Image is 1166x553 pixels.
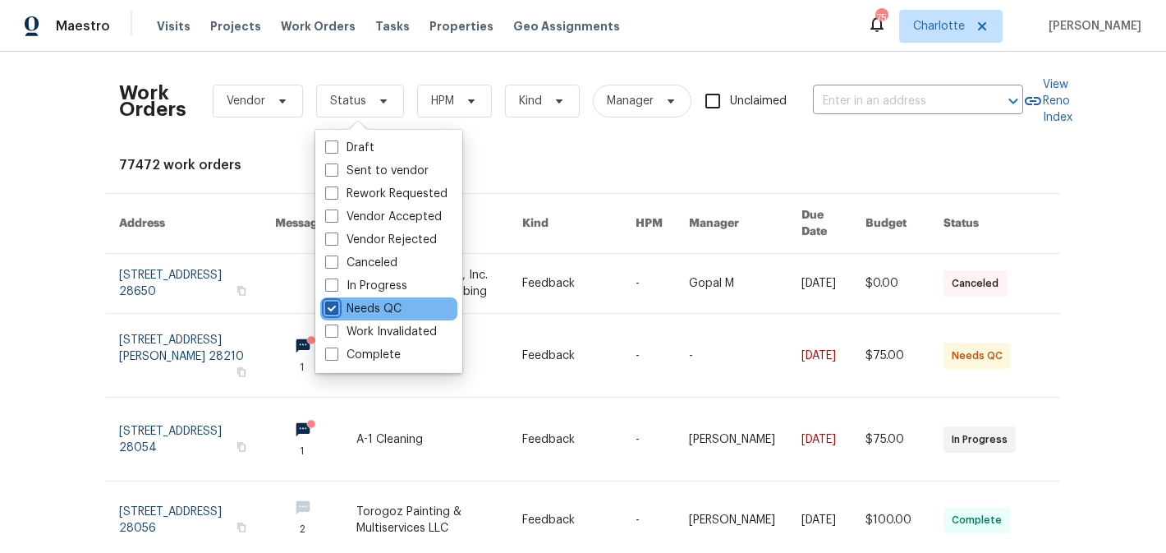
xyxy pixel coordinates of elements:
h2: Work Orders [119,85,186,118]
button: Open [1002,90,1025,113]
button: Copy Address [234,365,249,380]
span: Tasks [375,21,410,32]
div: 75 [875,10,887,26]
td: Gopal M [676,254,788,314]
label: Vendor Accepted [325,209,442,225]
td: - [622,254,676,314]
span: Visits [157,18,191,35]
label: Draft [325,140,374,156]
label: Complete [325,347,401,363]
span: Work Orders [281,18,356,35]
span: Unclaimed [730,93,787,110]
div: 77472 work orders [119,157,1047,173]
span: Properties [429,18,493,35]
th: Kind [509,194,622,254]
label: Needs QC [325,301,402,317]
label: In Progress [325,278,407,294]
span: Kind [519,93,542,109]
span: Geo Assignments [513,18,620,35]
td: A-1 Cleaning [343,398,509,482]
input: Enter in an address [813,89,977,114]
th: Messages [262,194,343,254]
label: Rework Requested [325,186,448,202]
td: - [622,398,676,482]
td: [PERSON_NAME] [676,398,788,482]
td: Feedback [509,314,622,398]
th: Manager [676,194,788,254]
button: Copy Address [234,520,249,535]
td: Feedback [509,398,622,482]
label: Canceled [325,255,397,271]
th: Address [106,194,262,254]
th: Budget [852,194,930,254]
a: View Reno Index [1023,76,1072,126]
label: Sent to vendor [325,163,429,179]
span: [PERSON_NAME] [1042,18,1141,35]
span: Maestro [56,18,110,35]
label: Work Invalidated [325,324,437,340]
th: HPM [622,194,676,254]
span: Status [330,93,366,109]
button: Copy Address [234,283,249,298]
label: Vendor Rejected [325,232,437,248]
span: Vendor [227,93,265,109]
button: Copy Address [234,440,249,454]
td: - [622,314,676,398]
span: HPM [431,93,454,109]
span: Manager [607,93,654,109]
td: Feedback [509,254,622,314]
th: Due Date [788,194,852,254]
td: - [676,314,788,398]
th: Status [930,194,1060,254]
span: Projects [210,18,261,35]
span: Charlotte [913,18,965,35]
